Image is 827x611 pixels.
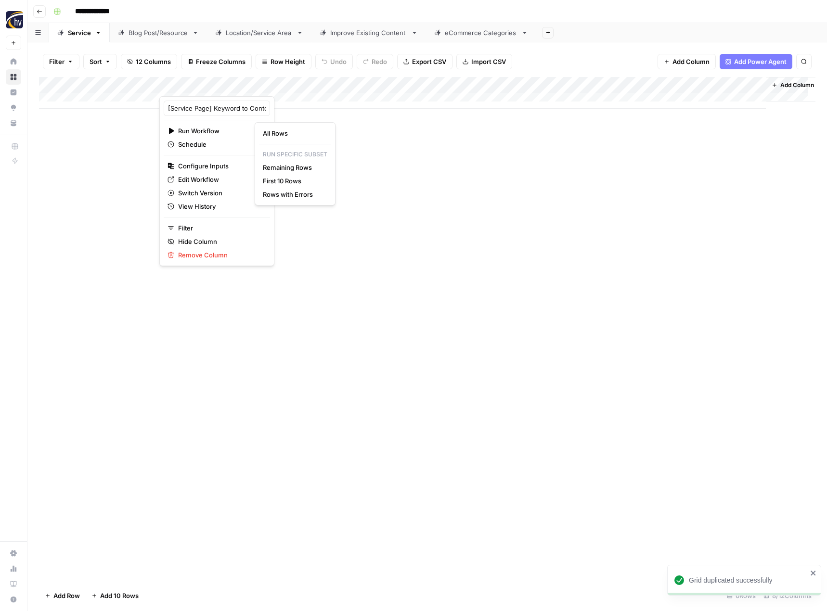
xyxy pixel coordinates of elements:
button: Add Column [768,79,818,91]
p: Run Specific Subset [259,148,331,161]
span: Run Workflow [178,126,253,136]
span: Rows with Errors [263,190,323,199]
span: Add Column [780,81,814,89]
span: Remaining Rows [263,163,323,172]
span: All Rows [263,128,323,138]
span: First 10 Rows [263,176,323,186]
